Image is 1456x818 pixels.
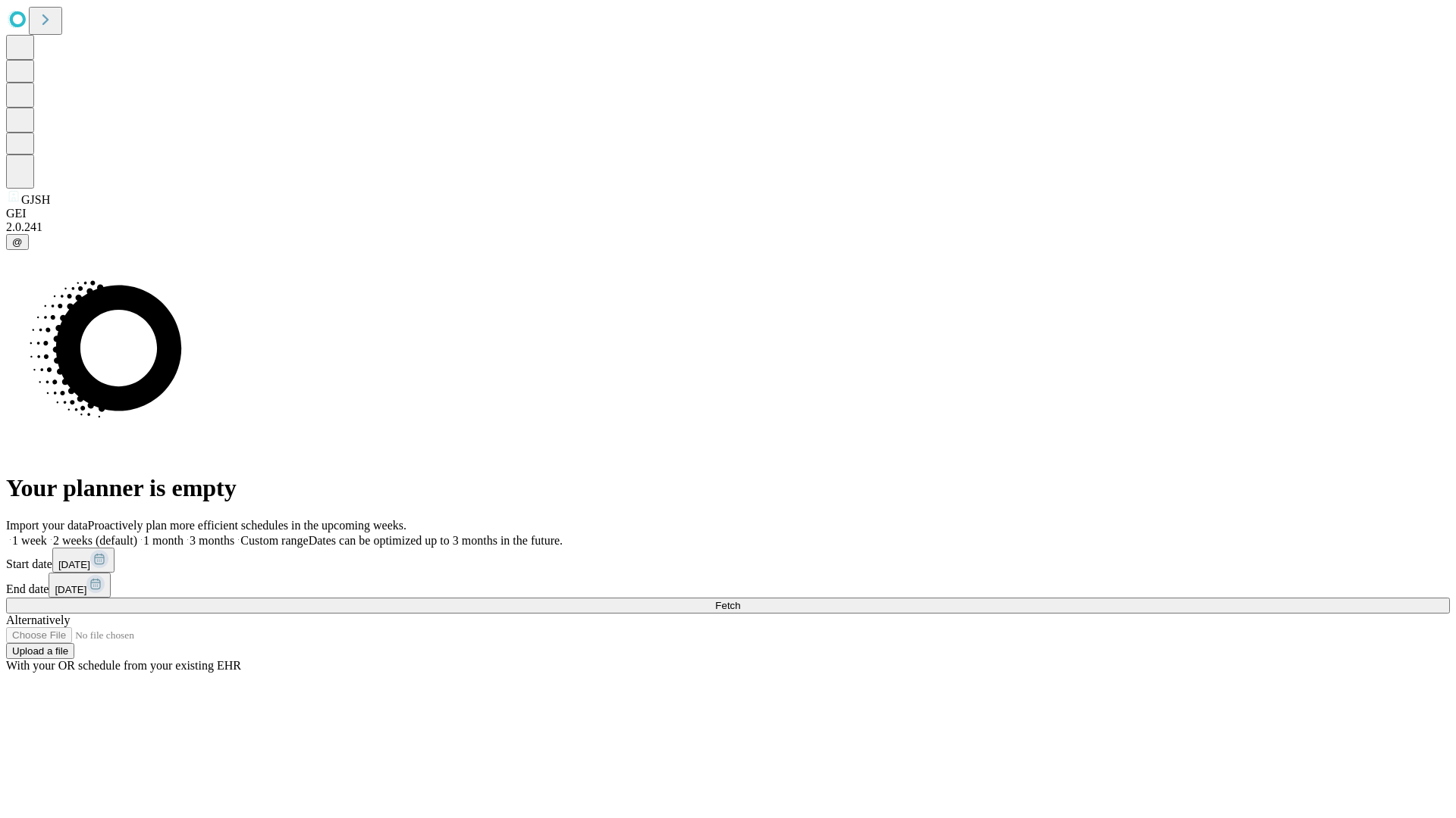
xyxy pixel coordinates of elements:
span: 1 week [12,534,47,547]
span: Proactively plan more efficient schedules in the upcoming weeks. [88,519,406,532]
span: GJSH [21,193,50,206]
div: Start date [6,548,1450,573]
span: Alternatively [6,613,70,626]
span: 3 months [190,534,234,547]
span: Import your data [6,519,88,532]
span: With your OR schedule from your existing EHR [6,659,241,672]
button: Fetch [6,598,1450,613]
span: Fetch [715,600,740,611]
div: End date [6,573,1450,598]
span: [DATE] [58,559,90,570]
span: Dates can be optimized up to 3 months in the future. [309,534,563,547]
span: 2 weeks (default) [53,534,137,547]
button: Upload a file [6,643,74,659]
button: [DATE] [52,548,115,573]
span: [DATE] [55,584,86,595]
span: Custom range [240,534,308,547]
span: 1 month [143,534,184,547]
button: @ [6,234,29,250]
span: @ [12,236,23,248]
div: 2.0.241 [6,220,1450,234]
button: [DATE] [49,573,111,598]
div: GEI [6,207,1450,220]
h1: Your planner is empty [6,474,1450,502]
